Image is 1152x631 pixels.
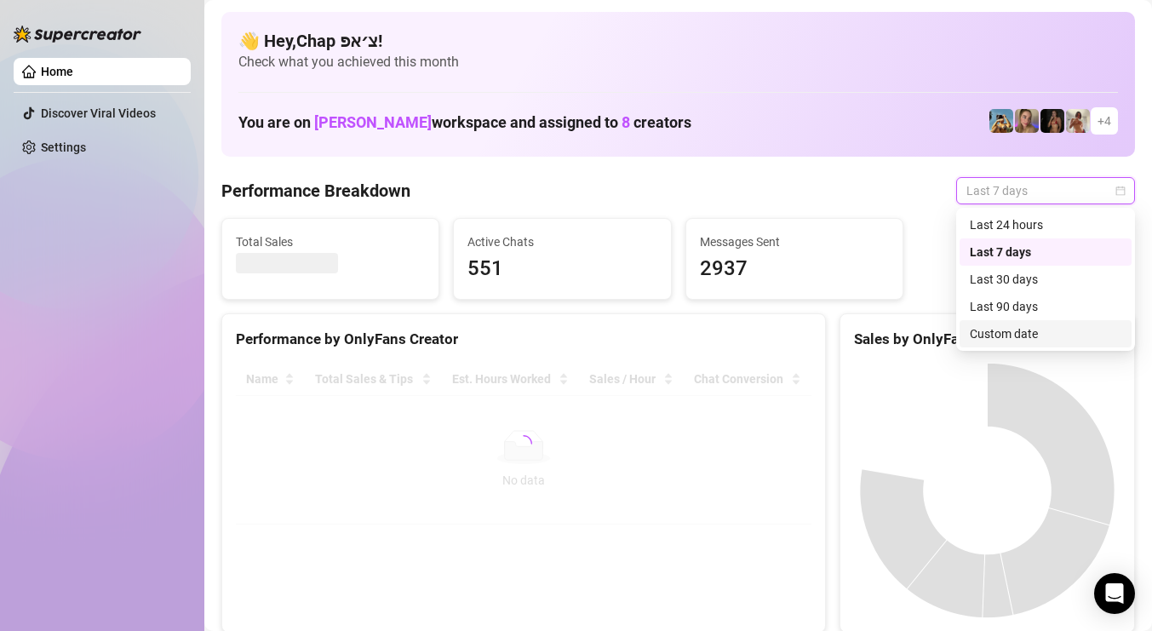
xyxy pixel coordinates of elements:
[41,65,73,78] a: Home
[854,328,1120,351] div: Sales by OnlyFans Creator
[238,53,1118,72] span: Check what you achieved this month
[970,324,1121,343] div: Custom date
[467,253,656,285] span: 551
[238,29,1118,53] h4: 👋 Hey, Chap צ׳אפ !
[970,270,1121,289] div: Last 30 days
[41,141,86,154] a: Settings
[467,232,656,251] span: Active Chats
[1066,109,1090,133] img: Green
[960,293,1132,320] div: Last 90 days
[700,232,889,251] span: Messages Sent
[1098,112,1111,130] span: + 4
[512,432,536,456] span: loading
[14,26,141,43] img: logo-BBDzfeDw.svg
[236,232,425,251] span: Total Sales
[314,113,432,131] span: [PERSON_NAME]
[970,243,1121,261] div: Last 7 days
[700,253,889,285] span: 2937
[970,297,1121,316] div: Last 90 days
[238,113,691,132] h1: You are on workspace and assigned to creators
[622,113,630,131] span: 8
[960,320,1132,347] div: Custom date
[1040,109,1064,133] img: the_bohema
[966,178,1125,204] span: Last 7 days
[970,215,1121,234] div: Last 24 hours
[960,211,1132,238] div: Last 24 hours
[221,179,410,203] h4: Performance Breakdown
[960,238,1132,266] div: Last 7 days
[1115,186,1126,196] span: calendar
[960,266,1132,293] div: Last 30 days
[1094,573,1135,614] div: Open Intercom Messenger
[41,106,156,120] a: Discover Viral Videos
[236,328,811,351] div: Performance by OnlyFans Creator
[989,109,1013,133] img: Babydanix
[1015,109,1039,133] img: Cherry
